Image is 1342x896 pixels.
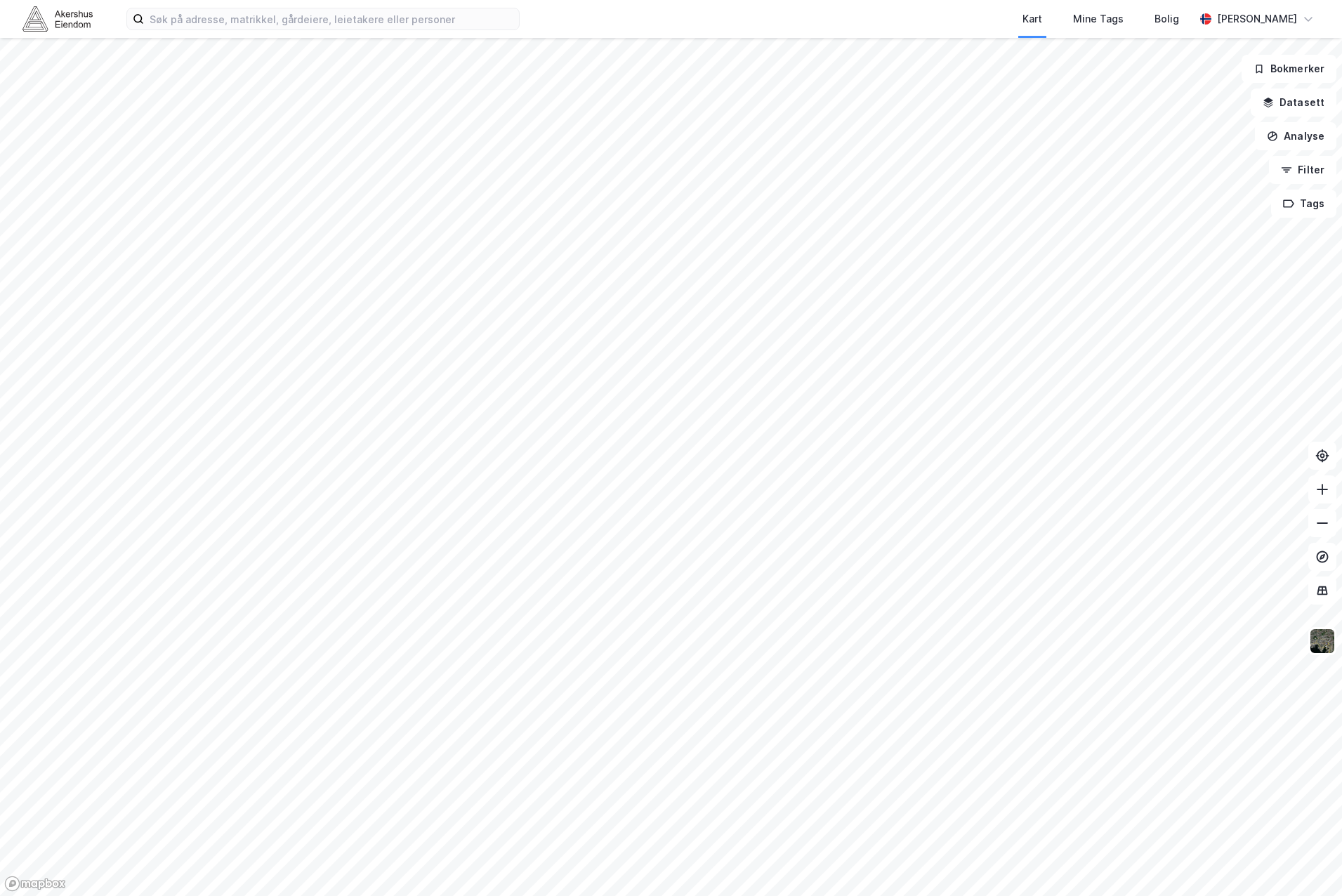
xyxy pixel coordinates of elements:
[1251,88,1336,117] button: Datasett
[1271,190,1336,218] button: Tags
[144,8,519,29] input: Søk på adresse, matrikkel, gårdeiere, leietakere eller personer
[1272,829,1342,896] div: Kontrollprogram for chat
[1242,55,1336,83] button: Bokmerker
[22,6,93,31] img: akershus-eiendom-logo.9091f326c980b4bce74ccdd9f866810c.svg
[1269,156,1336,184] button: Filter
[1022,11,1042,27] div: Kart
[1217,11,1297,27] div: [PERSON_NAME]
[1073,11,1124,27] div: Mine Tags
[4,876,66,892] a: Mapbox homepage
[1154,11,1179,27] div: Bolig
[1255,122,1336,150] button: Analyse
[1272,829,1342,896] iframe: Chat Widget
[1309,628,1336,654] img: 9k=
